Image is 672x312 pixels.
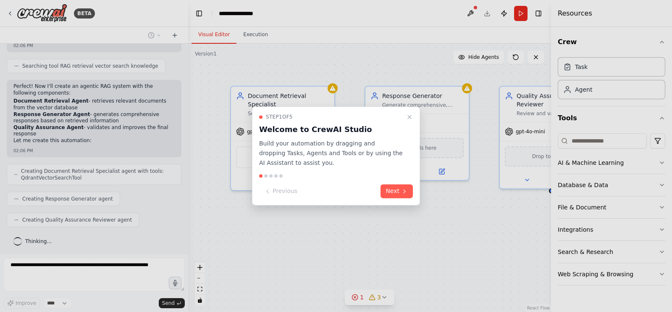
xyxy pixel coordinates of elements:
[259,124,403,135] h3: Welcome to CrewAI Studio
[404,112,415,122] button: Close walkthrough
[266,114,293,120] span: Step 1 of 5
[381,185,413,198] button: Next
[259,185,302,198] button: Previous
[193,8,205,19] button: Hide left sidebar
[259,139,403,167] p: Build your automation by dragging and dropping Tasks, Agents and Tools or by using the AI Assista...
